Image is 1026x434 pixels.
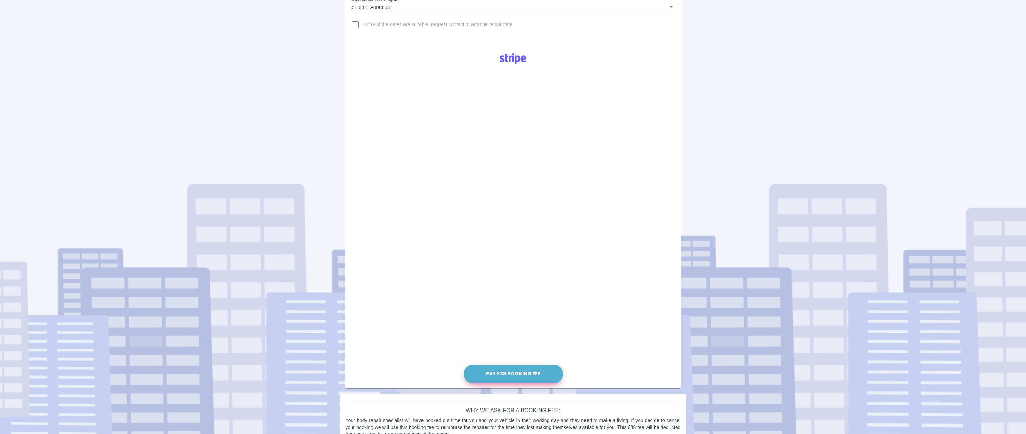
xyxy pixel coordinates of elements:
[345,406,680,415] h6: Why we ask for a booking fee:
[464,365,563,383] button: Pay £38 Booking Fee
[496,51,530,67] img: Logo
[363,21,514,28] span: None of the dates are suitable, request contact to arrange repair date.
[462,69,564,363] iframe: Secure payment input frame
[351,1,675,13] div: [STREET_ADDRESS]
